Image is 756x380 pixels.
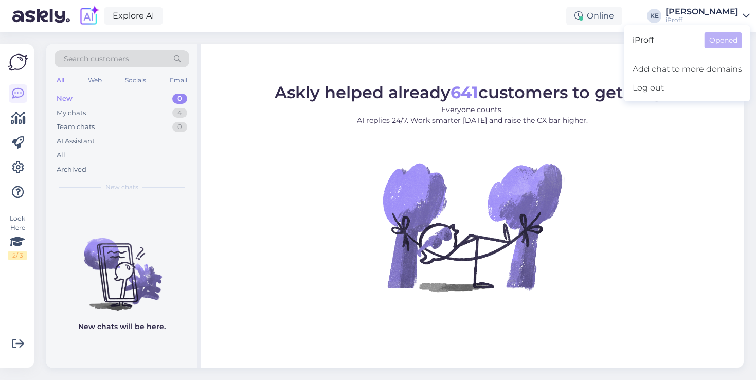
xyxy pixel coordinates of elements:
[633,32,696,48] span: iProff
[64,53,129,64] span: Search customers
[172,108,187,118] div: 4
[46,220,197,312] img: No chats
[57,165,86,175] div: Archived
[57,94,73,104] div: New
[8,214,27,260] div: Look Here
[705,32,742,48] button: Opened
[647,9,661,23] div: KE
[275,104,670,126] p: Everyone counts. AI replies 24/7. Work smarter [DATE] and raise the CX bar higher.
[665,8,739,16] div: [PERSON_NAME]
[665,8,750,24] a: [PERSON_NAME]iProff
[275,82,670,102] span: Askly helped already customers to get help.
[451,82,478,102] b: 641
[104,7,163,25] a: Explore AI
[624,79,750,97] div: Log out
[380,134,565,319] img: No Chat active
[123,74,148,87] div: Socials
[8,251,27,260] div: 2 / 3
[55,74,66,87] div: All
[78,321,166,332] p: New chats will be here.
[57,150,65,160] div: All
[57,122,95,132] div: Team chats
[57,108,86,118] div: My chats
[8,52,28,72] img: Askly Logo
[665,16,739,24] div: iProff
[78,5,100,27] img: explore-ai
[624,60,750,79] a: Add chat to more domains
[566,7,622,25] div: Online
[105,183,138,192] span: New chats
[57,136,95,147] div: AI Assistant
[168,74,189,87] div: Email
[172,122,187,132] div: 0
[86,74,104,87] div: Web
[172,94,187,104] div: 0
